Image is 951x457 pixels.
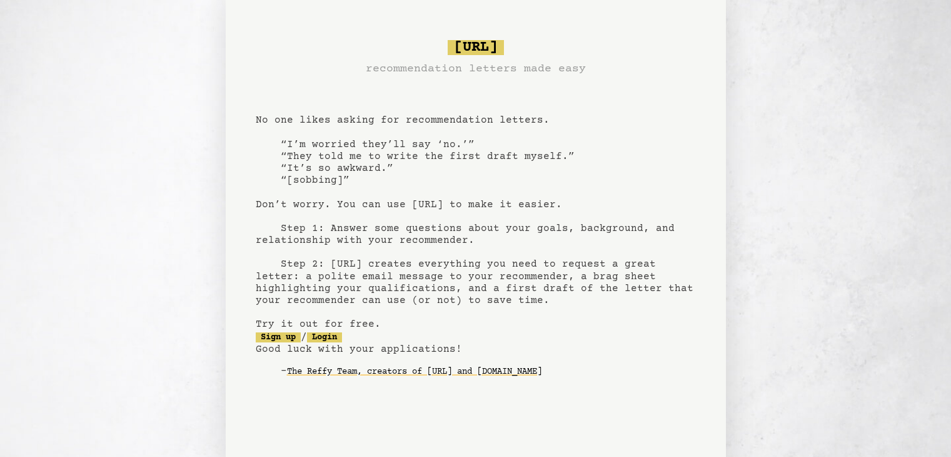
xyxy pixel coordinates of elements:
[256,35,696,402] pre: No one likes asking for recommendation letters. “I’m worried they’ll say ‘no.’” “They told me to ...
[256,332,301,342] a: Sign up
[448,40,504,55] span: [URL]
[287,362,542,382] a: The Reffy Team, creators of [URL] and [DOMAIN_NAME]
[366,60,586,78] h3: recommendation letters made easy
[281,366,696,378] div: -
[307,332,342,342] a: Login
